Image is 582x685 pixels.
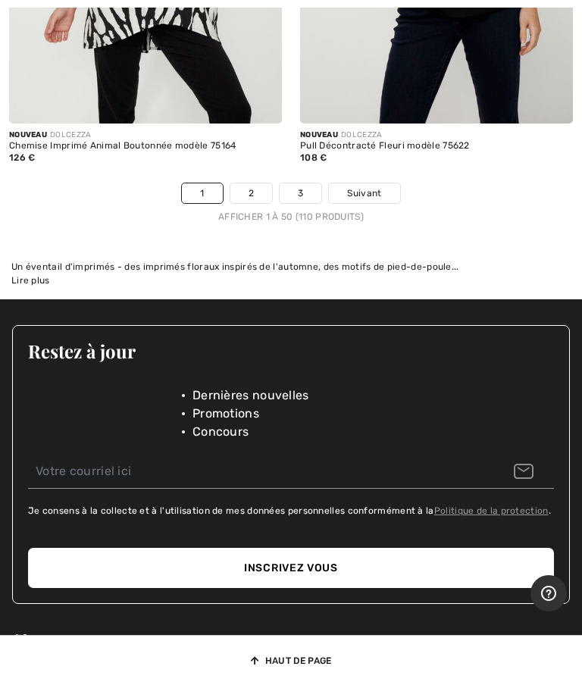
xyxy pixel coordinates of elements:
a: Politique de la protection [434,505,549,516]
label: Je consens à la collecte et à l'utilisation de mes données personnelles conformément à la . [28,504,551,518]
span: Concours [192,423,249,441]
a: 2 [230,183,272,203]
div: DOLCEZZA [300,130,573,141]
iframe: Ouvre un widget dans lequel vous pouvez trouver plus d’informations [530,575,567,613]
span: Lire plus [11,275,50,286]
button: Inscrivez vous [28,548,554,588]
span: Nouveau [300,130,338,139]
div: Pull Décontracté Fleuri modèle 75622 [300,141,573,152]
div: DOLCEZZA [9,130,282,141]
a: 3 [280,183,321,203]
span: 108 € [300,152,327,163]
div: Chemise Imprimé Animal Boutonnée modèle 75164 [9,141,282,152]
input: Votre courriel ici [28,455,554,489]
span: Suivant [347,186,381,200]
div: Un éventail d'imprimés - des imprimés floraux inspirés de l'automne, des motifs de pied-de-poule... [11,260,571,274]
h3: Restez à jour [28,341,554,361]
a: 1 [182,183,222,203]
a: Suivant [329,183,399,203]
span: Promotions [192,405,259,423]
span: Nouveau [9,130,47,139]
span: Dernières nouvelles [192,386,309,405]
span: 126 € [9,152,36,163]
